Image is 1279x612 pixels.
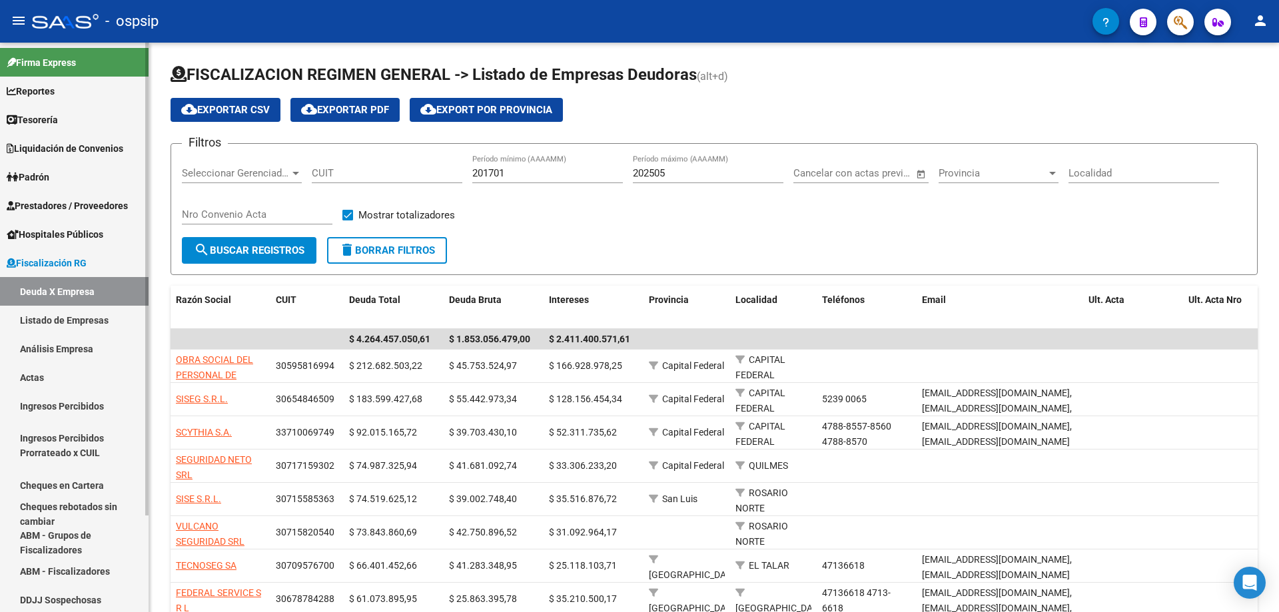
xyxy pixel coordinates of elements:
span: CAPITAL FEDERAL [735,421,785,447]
span: $ 74.987.325,94 [349,460,417,471]
datatable-header-cell: Teléfonos [817,286,917,330]
span: $ 73.843.860,69 [349,527,417,537]
span: $ 212.682.503,22 [349,360,422,371]
span: Reportes [7,84,55,99]
mat-icon: cloud_download [420,101,436,117]
span: $ 92.015.165,72 [349,427,417,438]
span: 30709576700 [276,560,334,571]
span: Capital Federal [662,427,724,438]
span: 4788-8557-8560 4788-8570 [822,421,891,447]
datatable-header-cell: Localidad [730,286,817,330]
span: Firma Express [7,55,76,70]
span: Padrón [7,170,49,184]
span: Deuda Bruta [449,294,502,305]
button: Export por Provincia [410,98,563,122]
span: [EMAIL_ADDRESS][DOMAIN_NAME],[EMAIL_ADDRESS][DOMAIN_NAME] [922,554,1072,580]
span: QUILMES [749,460,788,471]
span: 30715585363 [276,493,334,504]
span: SISE S.R.L. [176,493,221,504]
span: 30595816994 [276,360,334,371]
span: $ 2.411.400.571,61 [549,334,630,344]
span: Razón Social [176,294,231,305]
mat-icon: cloud_download [181,101,197,117]
mat-icon: delete [339,242,355,258]
button: Open calendar [913,166,929,182]
span: EL TALAR [749,560,789,571]
span: Capital Federal [662,360,724,371]
span: $ 35.516.876,72 [549,493,617,504]
span: $ 35.210.500,17 [549,593,617,604]
span: CUIT [276,294,296,305]
datatable-header-cell: CUIT [270,286,344,330]
datatable-header-cell: Ult. Acta [1083,286,1183,330]
button: Buscar Registros [182,237,316,264]
span: Ult. Acta Nro [1188,294,1242,305]
span: $ 25.863.395,78 [449,593,517,604]
datatable-header-cell: Intereses [544,286,643,330]
h3: Filtros [182,133,228,152]
span: ROSARIO NORTE [735,487,788,513]
div: Open Intercom Messenger [1234,567,1266,599]
span: Exportar PDF [301,104,389,116]
span: $ 39.002.748,40 [449,493,517,504]
span: $ 183.599.427,68 [349,394,422,404]
span: Borrar Filtros [339,244,435,256]
span: 5239 0065 [822,394,867,404]
button: Borrar Filtros [327,237,447,264]
span: TECNOSEG SA [176,560,236,571]
span: $ 61.073.895,95 [349,593,417,604]
span: Teléfonos [822,294,865,305]
span: Export por Provincia [420,104,552,116]
mat-icon: search [194,242,210,258]
span: $ 25.118.103,71 [549,560,617,571]
span: $ 31.092.964,17 [549,527,617,537]
mat-icon: person [1252,13,1268,29]
span: Provincia [649,294,689,305]
span: 30717159302 [276,460,334,471]
span: Ult. Acta [1088,294,1124,305]
span: (alt+d) [697,70,728,83]
datatable-header-cell: Deuda Total [344,286,444,330]
span: $ 41.283.348,95 [449,560,517,571]
span: Mostrar totalizadores [358,207,455,223]
span: Buscar Registros [194,244,304,256]
span: $ 128.156.454,34 [549,394,622,404]
span: 47136618 [822,560,865,571]
span: $ 33.306.233,20 [549,460,617,471]
span: $ 55.442.973,34 [449,394,517,404]
span: $ 4.264.457.050,61 [349,334,430,344]
span: $ 166.928.978,25 [549,360,622,371]
span: FISCALIZACION REGIMEN GENERAL -> Listado de Empresas Deudoras [171,65,697,84]
span: [GEOGRAPHIC_DATA] [649,569,739,580]
span: $ 66.401.452,66 [349,560,417,571]
span: CAPITAL FEDERAL [735,354,785,380]
span: Liquidación de Convenios [7,141,123,156]
span: - ospsip [105,7,159,36]
span: 30715820540 [276,527,334,537]
span: [EMAIL_ADDRESS][DOMAIN_NAME],[EMAIL_ADDRESS][DOMAIN_NAME] [922,421,1072,447]
span: OBRA SOCIAL DEL PERSONAL DE SEGURIDAD COMERCIAL INDUSTRIAL E INVESTIGACIONES PRIVADAS [176,354,255,456]
datatable-header-cell: Razón Social [171,286,270,330]
span: San Luis [662,493,697,504]
span: Intereses [549,294,589,305]
span: $ 52.311.735,62 [549,427,617,438]
span: $ 74.519.625,12 [349,493,417,504]
span: SISEG S.R.L. [176,394,228,404]
span: $ 39.703.430,10 [449,427,517,438]
span: Fiscalización RG [7,256,87,270]
span: Capital Federal [662,394,724,404]
span: [EMAIL_ADDRESS][DOMAIN_NAME],[EMAIL_ADDRESS][DOMAIN_NAME],[EMAIL_ADDRESS][DOMAIN_NAME] [922,388,1072,429]
span: Tesorería [7,113,58,127]
mat-icon: menu [11,13,27,29]
mat-icon: cloud_download [301,101,317,117]
span: Prestadores / Proveedores [7,198,128,213]
span: Exportar CSV [181,104,270,116]
span: 30654846509 [276,394,334,404]
span: SCYTHIA S.A. [176,427,232,438]
span: $ 45.753.524,97 [449,360,517,371]
span: Hospitales Públicos [7,227,103,242]
span: SEGURIDAD NETO SRL [176,454,252,480]
span: $ 1.853.056.479,00 [449,334,530,344]
button: Exportar CSV [171,98,280,122]
span: ROSARIO NORTE [735,521,788,547]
